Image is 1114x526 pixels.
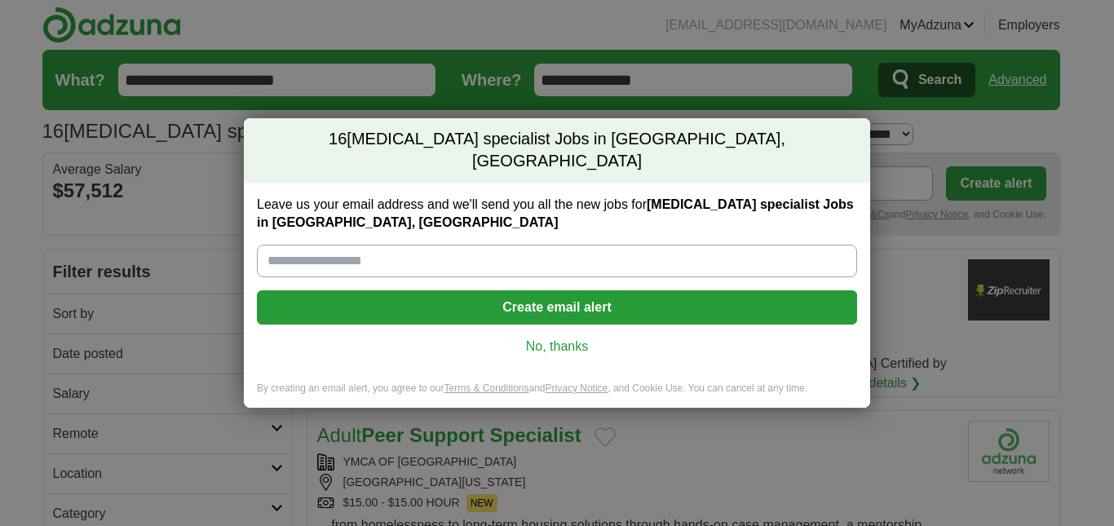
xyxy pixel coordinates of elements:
[244,382,870,409] div: By creating an email alert, you agree to our and , and Cookie Use. You can cancel at any time.
[257,290,857,325] button: Create email alert
[546,382,608,394] a: Privacy Notice
[257,197,854,229] strong: [MEDICAL_DATA] specialist Jobs in [GEOGRAPHIC_DATA], [GEOGRAPHIC_DATA]
[270,338,844,356] a: No, thanks
[244,118,870,183] h2: [MEDICAL_DATA] specialist Jobs in [GEOGRAPHIC_DATA], [GEOGRAPHIC_DATA]
[444,382,528,394] a: Terms & Conditions
[329,128,347,151] span: 16
[257,196,857,232] label: Leave us your email address and we'll send you all the new jobs for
